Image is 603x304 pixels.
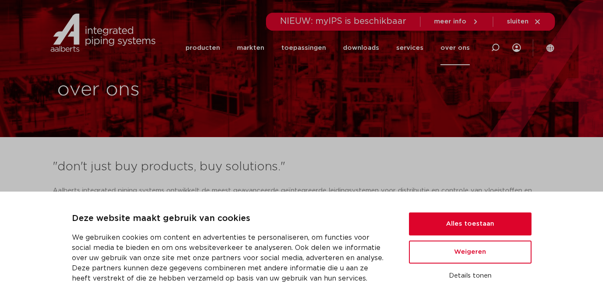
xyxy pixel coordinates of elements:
[343,31,379,65] a: downloads
[186,31,220,65] a: producten
[409,269,532,283] button: Details tonen
[396,31,423,65] a: services
[72,212,389,226] p: Deze website maakt gebruik van cookies
[53,158,551,175] h3: "don't just buy products, buy solutions."
[53,184,551,225] p: Aalberts integrated piping systems ontwikkelt de meest geavanceerde geïntegreerde leidingsystemen...
[186,31,470,65] nav: Menu
[434,18,479,26] a: meer info
[237,31,264,65] a: markten
[72,232,389,284] p: We gebruiken cookies om content en advertenties te personaliseren, om functies voor social media ...
[409,212,532,235] button: Alles toestaan
[57,76,297,103] h1: over ons
[507,18,529,25] span: sluiten
[440,31,470,65] a: over ons
[280,17,406,26] span: NIEUW: myIPS is beschikbaar
[512,31,521,65] div: my IPS
[434,18,466,25] span: meer info
[507,18,541,26] a: sluiten
[409,241,532,264] button: Weigeren
[281,31,326,65] a: toepassingen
